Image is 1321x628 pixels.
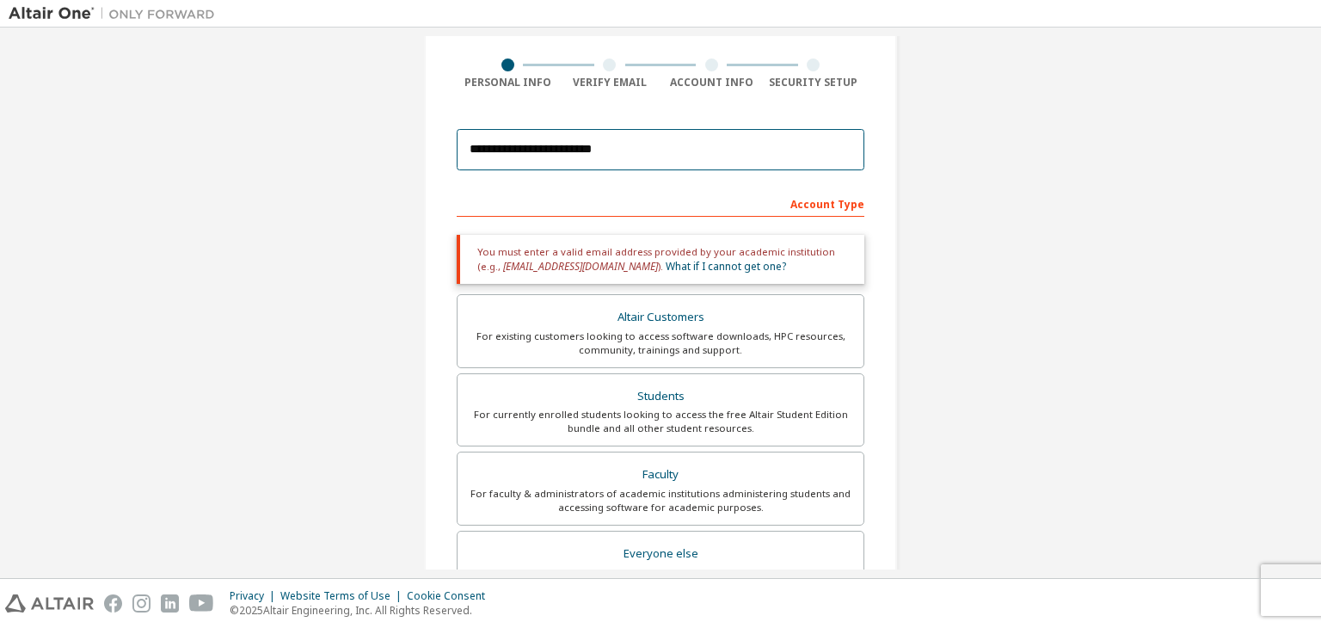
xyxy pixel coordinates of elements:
div: Website Terms of Use [280,589,407,603]
img: altair_logo.svg [5,594,94,613]
div: Faculty [468,463,853,487]
div: Privacy [230,589,280,603]
span: [EMAIL_ADDRESS][DOMAIN_NAME] [503,259,658,274]
div: You must enter a valid email address provided by your academic institution (e.g., ). [457,235,864,284]
div: Verify Email [559,76,661,89]
div: For existing customers looking to access software downloads, HPC resources, community, trainings ... [468,329,853,357]
div: For faculty & administrators of academic institutions administering students and accessing softwa... [468,487,853,514]
p: © 2025 Altair Engineering, Inc. All Rights Reserved. [230,603,495,618]
div: Students [468,385,853,409]
a: What if I cannot get one? [666,259,786,274]
img: instagram.svg [132,594,151,613]
img: linkedin.svg [161,594,179,613]
img: Altair One [9,5,224,22]
div: Security Setup [763,76,865,89]
div: Altair Customers [468,305,853,329]
img: facebook.svg [104,594,122,613]
div: Account Type [457,189,864,217]
div: Account Info [660,76,763,89]
div: For individuals, businesses and everyone else looking to try Altair software and explore our prod... [468,566,853,594]
div: Cookie Consent [407,589,495,603]
div: Personal Info [457,76,559,89]
img: youtube.svg [189,594,214,613]
div: Everyone else [468,542,853,566]
div: For currently enrolled students looking to access the free Altair Student Edition bundle and all ... [468,408,853,435]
